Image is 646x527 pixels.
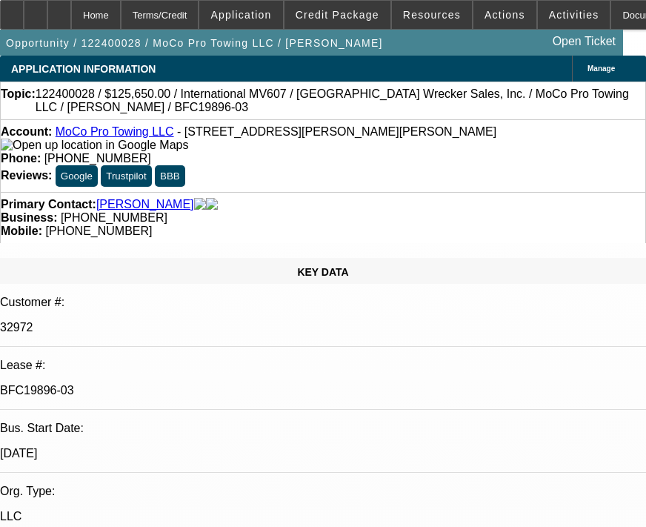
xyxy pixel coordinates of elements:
img: facebook-icon.png [194,198,206,211]
strong: Business: [1,211,57,224]
span: Activities [549,9,599,21]
span: [PHONE_NUMBER] [44,152,151,165]
button: Resources [392,1,472,29]
span: [PHONE_NUMBER] [61,211,167,224]
strong: Topic: [1,87,36,114]
strong: Mobile: [1,225,42,237]
span: KEY DATA [297,266,348,278]
span: 122400028 / $125,650.00 / International MV607 / [GEOGRAPHIC_DATA] Wrecker Sales, Inc. / MoCo Pro ... [36,87,645,114]
span: Application [210,9,271,21]
button: Activities [538,1,610,29]
strong: Primary Contact: [1,198,96,211]
button: Google [56,165,98,187]
button: Credit Package [284,1,390,29]
button: Application [199,1,282,29]
a: Open Ticket [547,29,622,54]
span: Opportunity / 122400028 / MoCo Pro Towing LLC / [PERSON_NAME] [6,37,383,49]
a: MoCo Pro Towing LLC [56,125,174,138]
button: BBB [155,165,185,187]
span: - [STREET_ADDRESS][PERSON_NAME][PERSON_NAME] [177,125,496,138]
strong: Phone: [1,152,41,165]
span: Credit Package [296,9,379,21]
span: Actions [485,9,525,21]
button: Trustpilot [101,165,151,187]
img: Open up location in Google Maps [1,139,188,152]
img: linkedin-icon.png [206,198,218,211]
strong: Account: [1,125,52,138]
strong: Reviews: [1,169,52,182]
span: [PHONE_NUMBER] [45,225,152,237]
a: View Google Maps [1,139,188,151]
span: Resources [403,9,461,21]
span: Manage [587,64,615,73]
a: [PERSON_NAME] [96,198,194,211]
button: Actions [473,1,536,29]
span: APPLICATION INFORMATION [11,63,156,75]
